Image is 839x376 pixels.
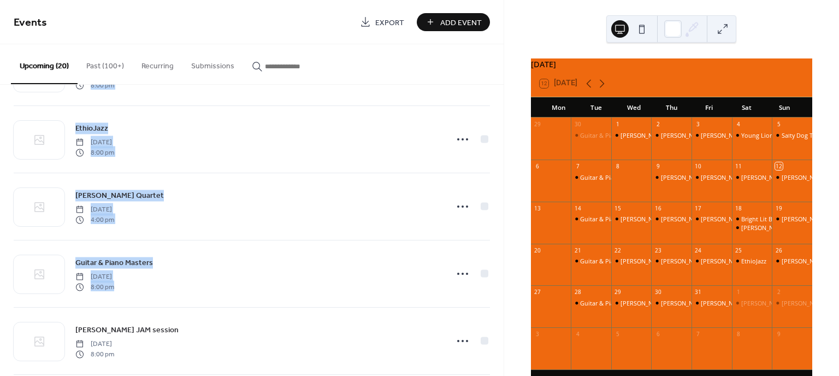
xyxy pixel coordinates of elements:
[417,13,490,31] button: Add Event
[741,299,811,307] div: [PERSON_NAME] Quartet
[75,205,114,215] span: [DATE]
[692,173,732,181] div: Mike Allen Trio
[735,204,742,212] div: 18
[651,257,692,265] div: Eisenman-Dean Quartet
[574,162,582,170] div: 7
[440,17,482,28] span: Add Event
[182,44,243,83] button: Submissions
[692,215,732,223] div: Pete Mills Quartet
[614,331,622,338] div: 5
[621,215,702,223] div: [PERSON_NAME] JAM session
[772,299,812,307] div: Duncan Hopkins Duo
[654,121,662,128] div: 2
[690,97,728,118] div: Fri
[75,80,114,90] span: 8:00 pm
[574,204,582,212] div: 14
[772,257,812,265] div: Dave Young Quartet
[741,224,811,232] div: [PERSON_NAME] Quartet
[695,246,702,254] div: 24
[611,131,652,139] div: Terry Clarke's JAM Session
[653,97,690,118] div: Thu
[375,17,404,28] span: Export
[571,257,611,265] div: Guitar & Piano Masters
[614,121,622,128] div: 1
[133,44,182,83] button: Recurring
[574,246,582,254] div: 21
[654,246,662,254] div: 23
[611,215,652,223] div: Terry Clarke's JAM session
[732,131,772,139] div: Young Lions!
[534,246,541,254] div: 20
[772,215,812,223] div: Brendan Davis Trio
[78,44,133,83] button: Past (100+)
[571,299,611,307] div: Guitar & Piano Masters
[695,289,702,296] div: 31
[580,215,645,223] div: Guitar & Piano Masters
[661,173,720,181] div: [PERSON_NAME] Trio
[732,215,772,223] div: Bright Lit Big City
[574,331,582,338] div: 4
[534,331,541,338] div: 3
[735,246,742,254] div: 25
[661,257,731,265] div: [PERSON_NAME] Quartet
[540,97,577,118] div: Mon
[695,331,702,338] div: 7
[580,131,645,139] div: Guitar & Piano Masters
[654,331,662,338] div: 6
[741,257,766,265] div: EthioJazz
[732,257,772,265] div: EthioJazz
[661,215,731,223] div: [PERSON_NAME] Quartet
[611,299,652,307] div: Terry Clarke's JAM session
[75,122,108,134] a: EthioJazz
[580,257,645,265] div: Guitar & Piano Masters
[534,162,541,170] div: 6
[775,121,783,128] div: 5
[534,204,541,212] div: 13
[735,121,742,128] div: 4
[14,12,47,33] span: Events
[75,148,114,157] span: 8:00 pm
[615,97,653,118] div: Wed
[614,204,622,212] div: 15
[75,257,153,269] span: Guitar & Piano Masters
[574,289,582,296] div: 28
[782,131,820,139] div: Salty Dog Trio
[728,97,766,118] div: Sat
[531,58,812,70] div: [DATE]
[651,173,692,181] div: Mike Allen Trio
[732,224,772,232] div: Lee Wallace Quartet
[75,138,114,148] span: [DATE]
[701,215,771,223] div: [PERSON_NAME] Quartet
[775,331,783,338] div: 9
[741,215,789,223] div: Bright Lit Big City
[75,190,164,202] span: [PERSON_NAME] Quartet
[692,257,732,265] div: Eisenman-Dean Quartet
[732,299,772,307] div: Duncan Hopkins Quartet
[701,299,789,307] div: [PERSON_NAME] Comedy Night
[775,246,783,254] div: 26
[614,162,622,170] div: 8
[651,299,692,307] div: Terry Cade Quartet
[735,331,742,338] div: 8
[692,131,732,139] div: Allison Au Quartet
[580,299,645,307] div: Guitar & Piano Masters
[75,339,114,349] span: [DATE]
[11,44,78,84] button: Upcoming (20)
[614,289,622,296] div: 29
[621,131,703,139] div: [PERSON_NAME] JAM Session
[621,299,702,307] div: [PERSON_NAME] JAM session
[661,299,731,307] div: [PERSON_NAME] Quartet
[75,256,153,269] a: Guitar & Piano Masters
[775,204,783,212] div: 19
[772,131,812,139] div: Salty Dog Trio
[580,173,645,181] div: Guitar & Piano Masters
[701,131,771,139] div: [PERSON_NAME] Quartet
[571,131,611,139] div: Guitar & Piano Masters
[75,215,114,225] span: 4:00 pm
[621,257,667,265] div: [PERSON_NAME]
[695,162,702,170] div: 10
[571,215,611,223] div: Guitar & Piano Masters
[75,349,114,359] span: 8:00 pm
[654,289,662,296] div: 30
[651,215,692,223] div: Pete Mills Quartet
